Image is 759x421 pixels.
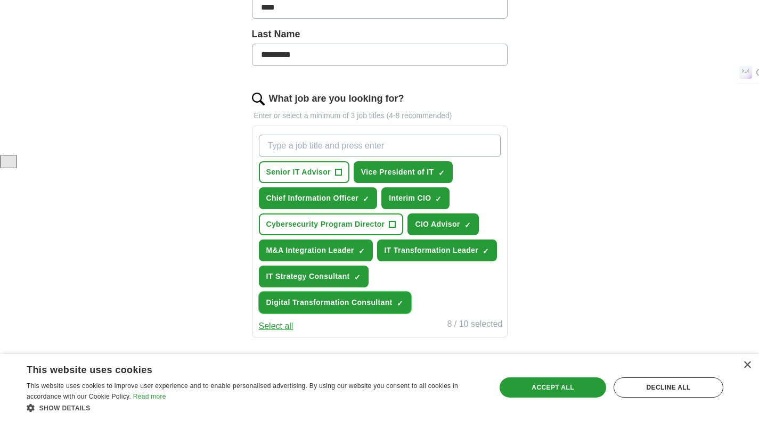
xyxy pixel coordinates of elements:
[415,219,460,230] span: CIO Advisor
[266,167,331,178] span: Senior IT Advisor
[464,221,471,229] span: ✓
[27,382,458,400] span: This website uses cookies to improve user experience and to enable personalised advertising. By u...
[363,195,369,203] span: ✓
[435,195,442,203] span: ✓
[354,161,453,183] button: Vice President of IT✓
[27,402,482,413] div: Show details
[266,193,359,204] span: Chief Information Officer
[266,245,354,256] span: M&A Integration Leader
[483,247,489,255] span: ✓
[259,213,404,235] button: Cybersecurity Program Director
[259,292,411,313] button: Digital Transformation Consultant✓
[266,219,385,230] span: Cybersecurity Program Director
[259,320,293,333] button: Select all
[377,240,497,261] button: IT Transformation Leader✓
[385,245,478,256] span: IT Transformation Leader
[500,377,606,398] div: Accept all
[743,361,751,369] div: Close
[614,377,723,398] div: Decline all
[266,271,350,282] span: IT Strategy Consultant
[266,297,393,308] span: Digital Transformation Consultant
[39,405,91,412] span: Show details
[397,299,403,308] span: ✓
[389,193,431,204] span: Interim CIO
[447,318,502,333] div: 8 / 10 selected
[381,187,450,209] button: Interim CIO✓
[259,266,369,287] button: IT Strategy Consultant✓
[259,161,349,183] button: Senior IT Advisor
[438,169,445,177] span: ✓
[354,273,361,282] span: ✓
[259,240,373,261] button: M&A Integration Leader✓
[133,393,166,400] a: Read more, opens a new window
[27,360,455,376] div: This website uses cookies
[259,187,378,209] button: Chief Information Officer✓
[358,247,365,255] span: ✓
[407,213,478,235] button: CIO Advisor✓
[361,167,434,178] span: Vice President of IT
